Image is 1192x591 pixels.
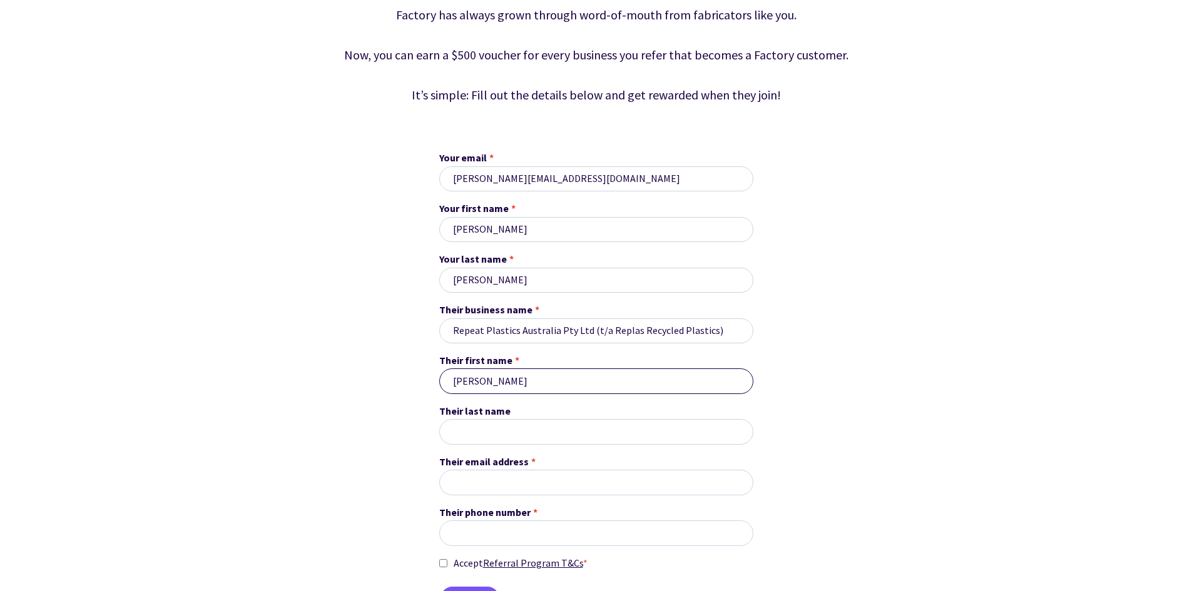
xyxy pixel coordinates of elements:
[439,403,511,420] span: Their last name
[439,150,487,166] span: Your email
[312,45,881,65] p: Now, you can earn a $500 voucher for every business you refer that becomes a Factory customer.
[312,85,881,105] p: It’s simple: Fill out the details below and get rewarded when they join!
[439,302,532,318] span: Their business name
[483,557,583,569] a: Referral Program T&Cs
[439,201,509,217] span: Your first name
[312,5,881,25] p: Factory has always grown through word-of-mouth from fabricators like you.
[454,555,588,572] span: Accept
[439,505,531,521] span: Their phone number
[439,454,529,470] span: Their email address
[978,456,1192,591] iframe: Chat Widget
[439,353,512,369] span: Their first name
[439,251,507,268] span: Your last name
[439,555,447,572] input: AcceptReferral Program T&Cs*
